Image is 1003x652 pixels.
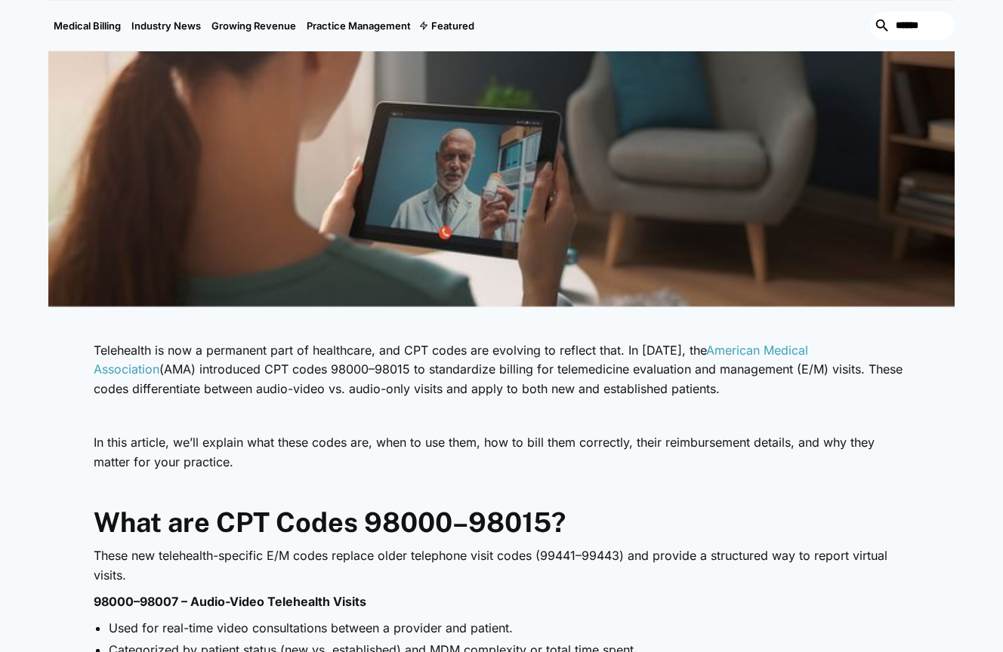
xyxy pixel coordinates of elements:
div: Featured [416,1,480,51]
p: ‍ [94,406,909,426]
a: Medical Billing [48,1,126,51]
a: Practice Management [301,1,416,51]
strong: 98000–98007 – Audio-Video Telehealth Visits [94,594,366,609]
a: Industry News [126,1,206,51]
a: Growing Revenue [206,1,301,51]
p: These new telehealth-specific E/M codes replace older telephone visit codes (99441–99443) and pro... [94,546,909,585]
li: Used for real-time video consultations between a provider and patient. [109,620,909,636]
strong: What are CPT Codes 98000–98015? [94,506,566,538]
p: In this article, we’ll explain what these codes are, when to use them, how to bill them correctly... [94,433,909,472]
p: Telehealth is now a permanent part of healthcare, and CPT codes are evolving to reflect that. In ... [94,341,909,399]
div: Featured [431,20,474,32]
p: ‍ [94,479,909,499]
